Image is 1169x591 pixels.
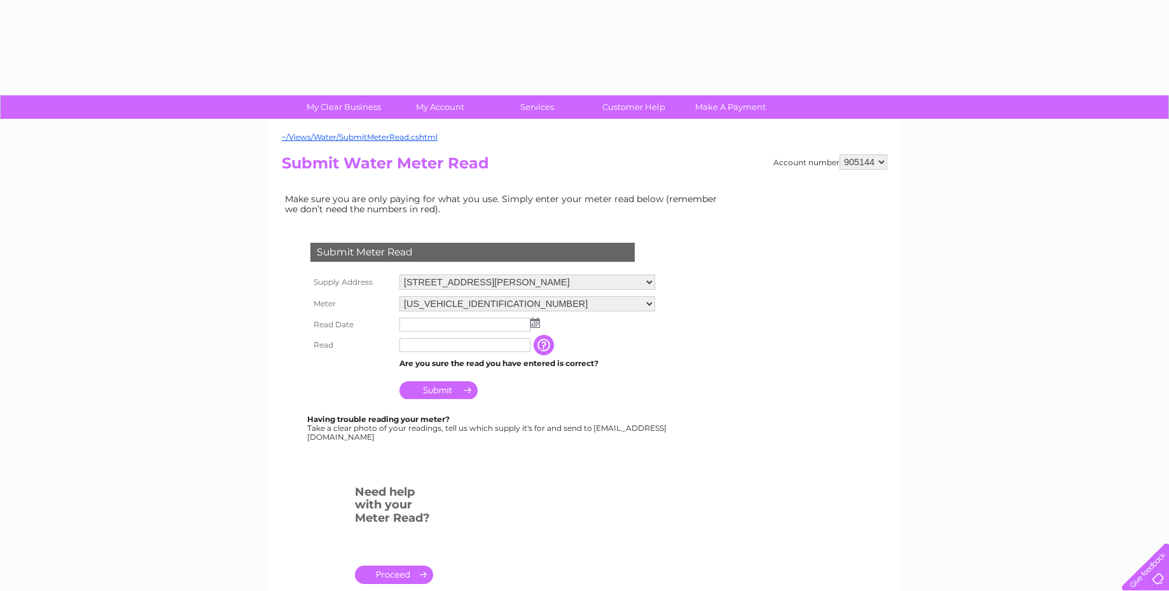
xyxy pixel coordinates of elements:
td: Make sure you are only paying for what you use. Simply enter your meter read below (remember we d... [282,191,727,217]
input: Information [534,335,557,355]
th: Meter [307,293,396,315]
input: Submit [399,381,478,399]
div: Submit Meter Read [310,243,635,262]
td: Are you sure the read you have entered is correct? [396,355,658,372]
div: Take a clear photo of your readings, tell us which supply it's for and send to [EMAIL_ADDRESS][DO... [307,415,668,441]
img: ... [530,318,540,328]
a: My Account [388,95,493,119]
div: Account number [773,154,887,170]
a: Customer Help [581,95,686,119]
b: Having trouble reading your meter? [307,414,450,424]
a: Services [485,95,590,119]
th: Read Date [307,315,396,335]
h2: Submit Water Meter Read [282,154,887,179]
th: Read [307,335,396,355]
a: ~/Views/Water/SubmitMeterRead.cshtml [282,132,438,142]
th: Supply Address [307,271,396,293]
h3: Need help with your Meter Read? [355,483,433,531]
a: My Clear Business [291,95,396,119]
a: Make A Payment [678,95,783,119]
a: . [355,566,433,584]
